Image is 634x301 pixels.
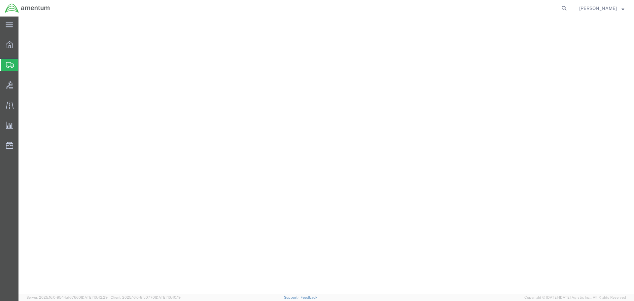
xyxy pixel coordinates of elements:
button: [PERSON_NAME] [579,4,625,12]
img: logo [5,3,50,13]
span: Steven Alcott [579,5,617,12]
span: Copyright © [DATE]-[DATE] Agistix Inc., All Rights Reserved [524,295,626,300]
iframe: FS Legacy Container [18,17,634,294]
a: Feedback [300,295,317,299]
span: [DATE] 10:40:19 [155,295,181,299]
a: Support [284,295,300,299]
span: Server: 2025.16.0-9544af67660 [26,295,108,299]
span: [DATE] 10:42:29 [81,295,108,299]
span: Client: 2025.16.0-8fc0770 [111,295,181,299]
